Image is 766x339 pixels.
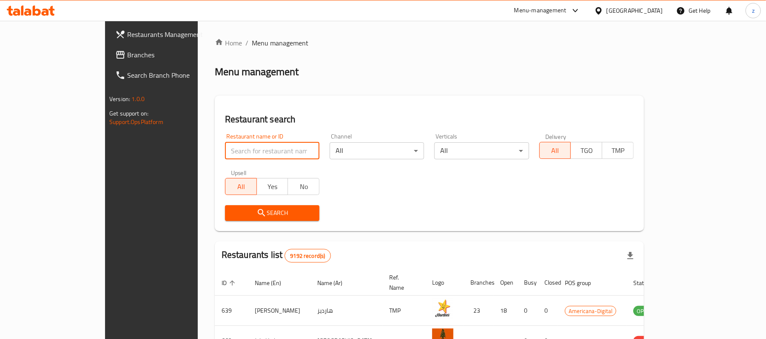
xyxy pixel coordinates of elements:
[570,142,602,159] button: TGO
[514,6,567,16] div: Menu-management
[464,270,493,296] th: Branches
[108,24,233,45] a: Restaurants Management
[330,142,424,159] div: All
[131,93,145,105] span: 1.0.0
[109,116,163,127] a: Support.OpsPlatform
[225,113,634,126] h2: Restaurant search
[285,249,330,263] div: Total records count
[317,278,353,288] span: Name (Ar)
[545,133,567,139] label: Delivery
[517,296,538,326] td: 0
[108,45,233,65] a: Branches
[493,270,517,296] th: Open
[538,296,558,326] td: 0
[127,50,226,60] span: Branches
[620,246,641,266] div: Export file
[215,38,644,48] nav: breadcrumb
[539,142,571,159] button: All
[215,65,299,79] h2: Menu management
[229,181,253,193] span: All
[225,178,257,195] button: All
[108,65,233,85] a: Search Branch Phone
[225,142,319,159] input: Search for restaurant name or ID..
[538,270,558,296] th: Closed
[127,29,226,40] span: Restaurants Management
[517,270,538,296] th: Busy
[109,93,130,105] span: Version:
[382,296,425,326] td: TMP
[288,178,319,195] button: No
[565,278,602,288] span: POS group
[109,108,148,119] span: Get support on:
[543,144,568,157] span: All
[248,296,310,326] td: [PERSON_NAME]
[606,144,630,157] span: TMP
[432,298,453,319] img: Hardee's
[256,178,288,195] button: Yes
[464,296,493,326] td: 23
[127,70,226,80] span: Search Branch Phone
[222,278,238,288] span: ID
[255,278,292,288] span: Name (En)
[232,208,313,218] span: Search
[260,181,285,193] span: Yes
[633,278,661,288] span: Status
[285,252,330,260] span: 9192 record(s)
[574,144,599,157] span: TGO
[252,38,308,48] span: Menu management
[752,6,755,15] span: z
[231,169,247,175] label: Upsell
[607,6,663,15] div: [GEOGRAPHIC_DATA]
[425,270,464,296] th: Logo
[565,306,616,316] span: Americana-Digital
[222,249,331,263] h2: Restaurants list
[225,205,319,221] button: Search
[633,306,654,316] span: OPEN
[389,272,415,293] span: Ref. Name
[493,296,517,326] td: 18
[245,38,248,48] li: /
[291,181,316,193] span: No
[602,142,634,159] button: TMP
[310,296,382,326] td: هارديز
[633,306,654,316] div: OPEN
[434,142,529,159] div: All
